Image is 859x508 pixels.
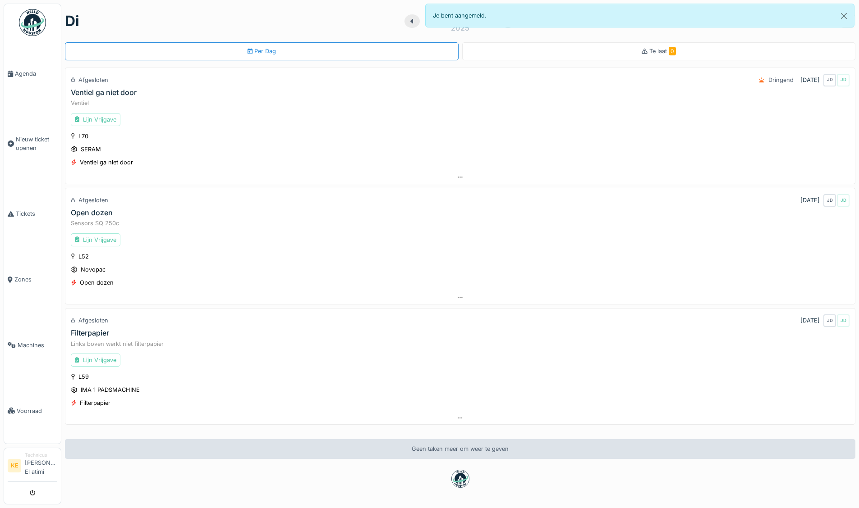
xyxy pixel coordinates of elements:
li: [PERSON_NAME] El atimi [25,452,57,480]
span: Nieuw ticket openen [16,135,57,152]
div: Ventiel ga niet door [80,158,133,167]
div: JD [823,314,836,327]
div: JD [837,194,850,207]
span: Zones [14,275,57,284]
div: [DATE] [800,76,820,84]
div: JD [837,74,850,86]
span: 0 [669,47,676,55]
div: Per Dag [248,47,276,55]
div: Afgesloten [78,196,108,204]
div: Lijn Vrijgave [71,113,120,126]
div: Filterpapier [71,329,109,337]
div: Open dozen [71,209,113,217]
div: Afgesloten [78,316,108,325]
div: Sensors SQ 250c [71,219,850,227]
div: Lijn Vrijgave [71,354,120,367]
div: Afgesloten [78,76,108,84]
a: Machines [4,312,61,378]
div: Ventiel [71,99,850,107]
div: Lijn Vrijgave [71,233,120,246]
img: badge-BVDL4wpA.svg [451,470,469,488]
div: [DATE] [800,196,820,204]
span: Voorraad [17,407,57,415]
div: IMA 1 PADSMACHINE [81,386,140,394]
div: JD [823,194,836,207]
h1: di [65,13,79,30]
div: Geen taken meer om weer te geven [65,439,855,458]
li: KE [8,459,21,472]
div: 2025 [451,23,469,33]
span: Te laat [649,48,676,54]
span: Tickets [16,209,57,218]
a: Zones [4,247,61,313]
div: Open dozen [80,278,114,287]
a: Agenda [4,41,61,107]
span: Machines [18,341,57,349]
div: JD [837,314,850,327]
button: Close [834,4,854,28]
div: L59 [78,372,89,381]
div: L52 [78,252,89,261]
div: Technicus [25,452,57,458]
div: [DATE] [800,316,820,325]
div: Filterpapier [80,399,110,407]
div: SERAM [81,145,101,154]
div: Links boven werkt niet filterpapier [71,340,850,348]
div: Dringend [768,76,794,84]
div: Je bent aangemeld. [425,4,855,27]
div: JD [823,74,836,86]
a: Nieuw ticket openen [4,107,61,181]
a: Tickets [4,181,61,247]
div: L70 [78,132,88,141]
a: Voorraad [4,378,61,444]
a: KE Technicus[PERSON_NAME] El atimi [8,452,57,482]
span: Agenda [15,69,57,78]
div: Ventiel ga niet door [71,88,137,97]
div: Novopac [81,265,106,274]
img: Badge_color-CXgf-gQk.svg [19,9,46,36]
